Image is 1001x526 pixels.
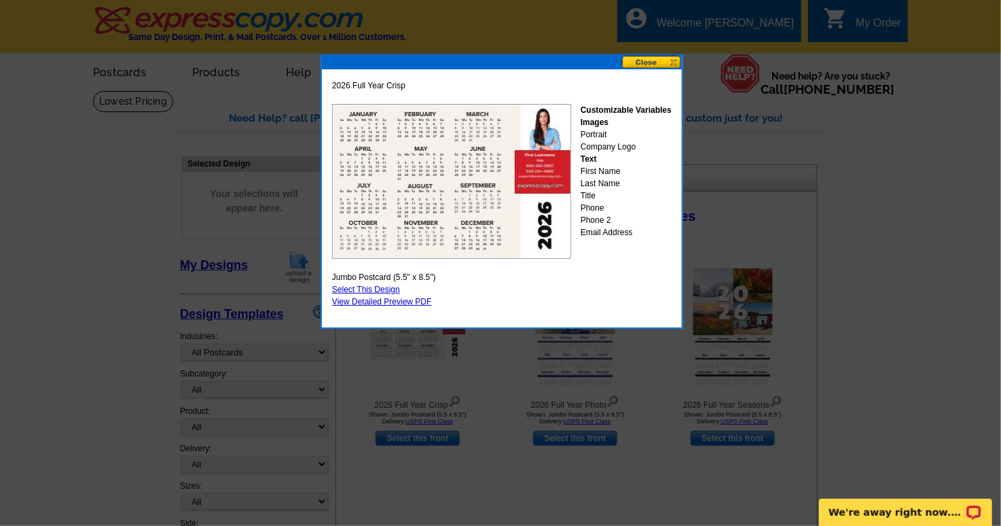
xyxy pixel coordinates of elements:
strong: Customizable Variables [581,105,672,115]
img: GENPJF_2026Calendar_Crisp_Sample.jpg [332,104,571,259]
iframe: LiveChat chat widget [810,483,1001,526]
strong: Images [581,118,608,127]
strong: Text [581,154,597,164]
div: Portrait Company Logo First Name Last Name Title Phone Phone 2 Email Address [581,104,672,239]
span: 2026 Full Year Crisp [332,80,405,92]
span: Jumbo Postcard (5.5" x 8.5") [332,271,436,283]
a: Select This Design [332,285,400,294]
a: View Detailed Preview PDF [332,297,432,306]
